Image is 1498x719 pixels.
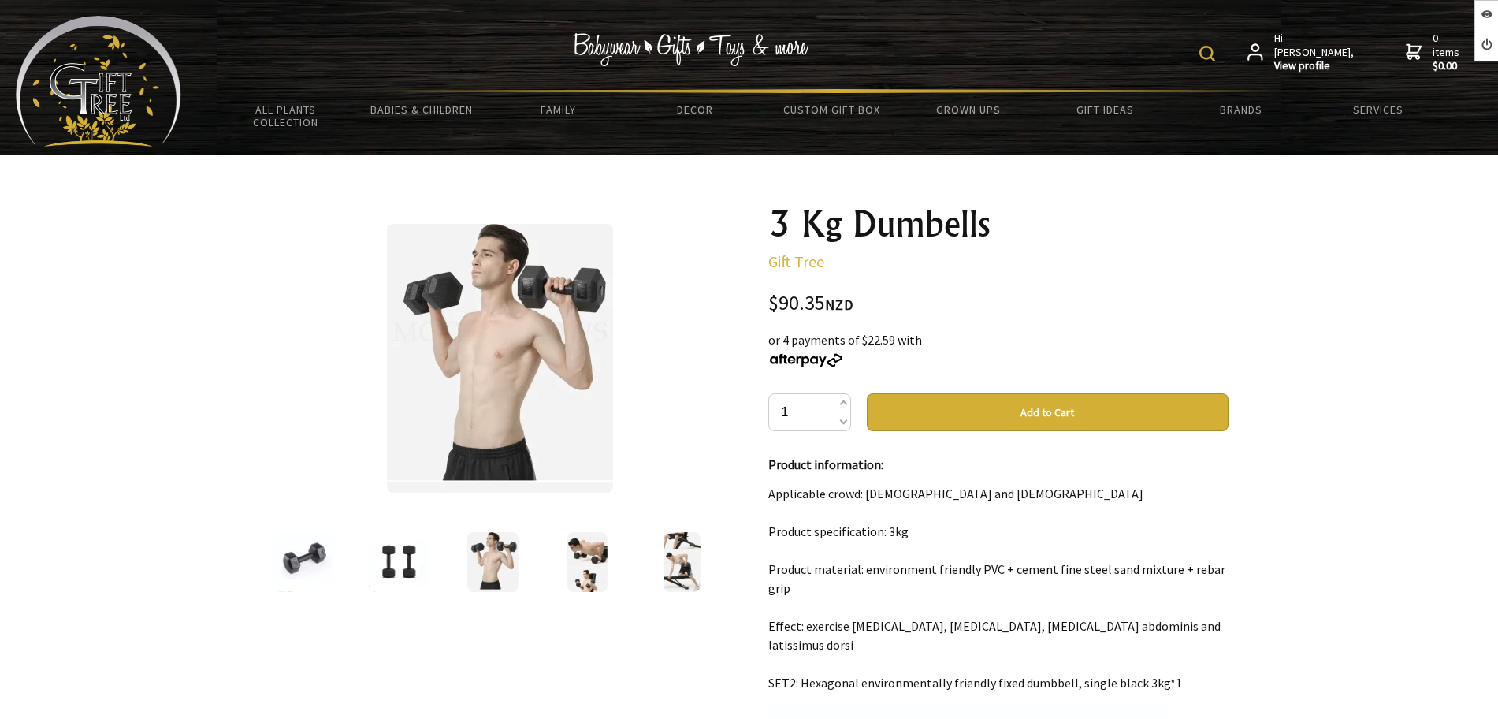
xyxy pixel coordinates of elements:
[1433,31,1463,73] span: 0 items
[354,93,490,126] a: Babies & Children
[768,251,824,271] a: Gift Tree
[572,33,808,66] img: Babywear - Gifts - Toys & more
[825,296,853,314] span: NZD
[768,456,883,472] strong: Product information:
[467,532,518,592] img: 3 Kg Dumbells
[273,532,333,592] img: 3 Kg Dumbells
[368,532,428,592] img: 3 Kg Dumbells
[768,205,1229,243] h1: 3 Kg Dumbells
[867,393,1229,431] button: Add to Cart
[1433,59,1463,73] strong: $0.00
[768,293,1229,315] div: $90.35
[1274,32,1355,73] span: Hi [PERSON_NAME],
[768,353,844,367] img: Afterpay
[1036,93,1173,126] a: Gift Ideas
[1310,93,1446,126] a: Services
[764,93,900,126] a: Custom Gift Box
[490,93,626,126] a: Family
[900,93,1036,126] a: Grown Ups
[768,484,1229,692] p: Applicable crowd: [DEMOGRAPHIC_DATA] and [DEMOGRAPHIC_DATA] Product specification: 3kg Product ma...
[1173,93,1310,126] a: Brands
[626,93,763,126] a: Decor
[387,224,613,493] img: 3 Kg Dumbells
[217,93,354,139] a: All Plants Collection
[1247,32,1355,73] a: Hi [PERSON_NAME],View profile
[1406,32,1463,73] a: 0 items$0.00
[1199,46,1215,61] img: product search
[567,532,607,592] img: 3 Kg Dumbells
[16,16,181,147] img: Babyware - Gifts - Toys and more...
[664,532,701,592] img: 3 Kg Dumbells
[1274,59,1355,73] strong: View profile
[768,330,1229,368] div: or 4 payments of $22.59 with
